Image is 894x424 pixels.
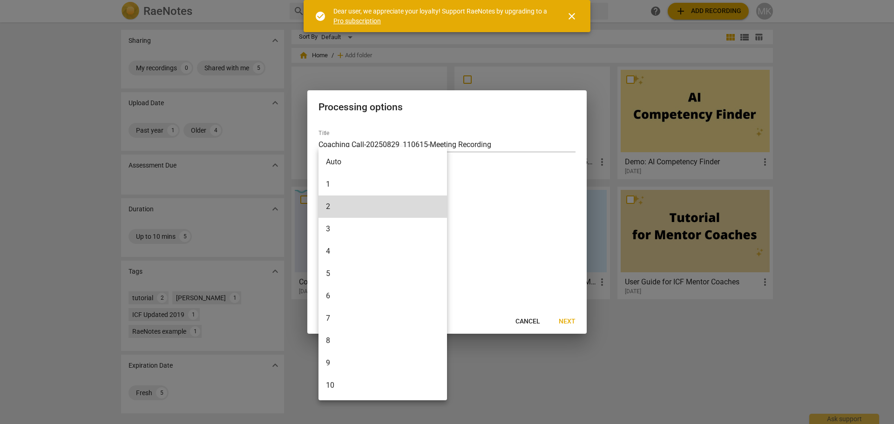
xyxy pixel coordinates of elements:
li: 9 [318,352,447,374]
span: check_circle [315,11,326,22]
li: 1 [318,173,447,195]
li: 5 [318,262,447,285]
button: Close [561,5,583,27]
li: 6 [318,285,447,307]
li: 10 [318,374,447,397]
a: Pro subscription [333,17,381,25]
li: 7 [318,307,447,330]
li: 4 [318,240,447,262]
li: 2 [318,195,447,218]
div: Dear user, we appreciate your loyalty! Support RaeNotes by upgrading to a [333,7,549,26]
span: close [566,11,577,22]
li: 8 [318,330,447,352]
li: Auto [318,151,447,173]
li: 3 [318,218,447,240]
